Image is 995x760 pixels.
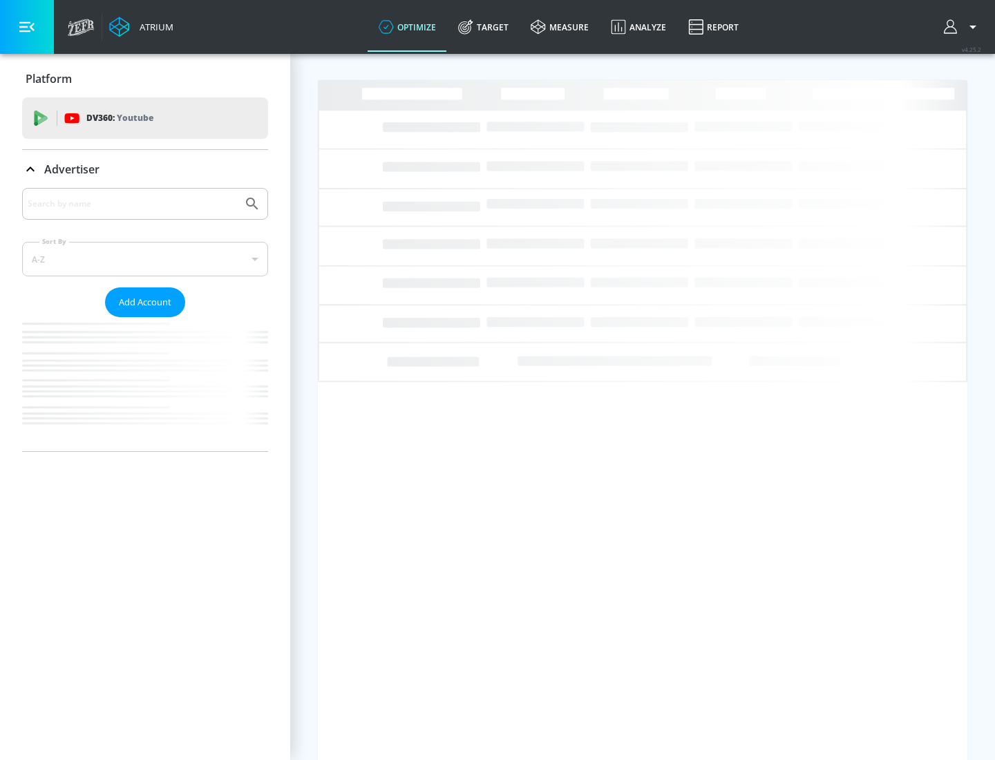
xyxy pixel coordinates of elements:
a: Target [447,2,520,52]
div: Atrium [134,21,173,33]
input: Search by name [28,195,237,213]
p: Youtube [117,111,153,125]
a: Analyze [600,2,677,52]
button: Add Account [105,287,185,317]
span: Add Account [119,294,171,310]
span: v 4.25.2 [962,46,981,53]
div: A-Z [22,242,268,276]
a: optimize [368,2,447,52]
div: DV360: Youtube [22,97,268,139]
a: Report [677,2,750,52]
div: Advertiser [22,188,268,451]
p: Advertiser [44,162,99,177]
p: DV360: [86,111,153,126]
p: Platform [26,71,72,86]
div: Platform [22,59,268,98]
div: Advertiser [22,150,268,189]
label: Sort By [39,237,69,246]
a: Atrium [109,17,173,37]
nav: list of Advertiser [22,317,268,451]
a: measure [520,2,600,52]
